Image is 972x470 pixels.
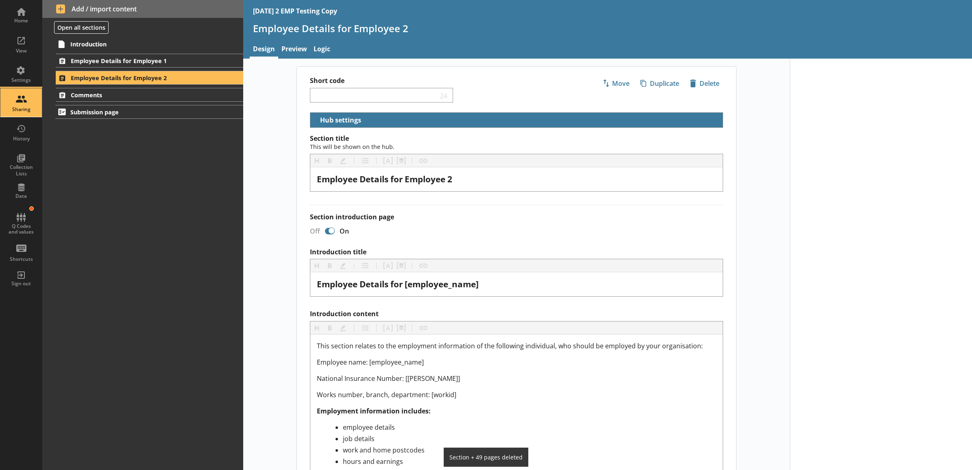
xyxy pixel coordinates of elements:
span: Employee Details for Employee 2 [317,173,452,185]
span: Employee Details for Employee 2 [71,74,207,82]
span: Employment information includes: [317,407,431,415]
button: Duplicate [636,77,683,90]
div: Data [7,193,35,199]
span: Comments [71,91,207,99]
span: Submission page [70,108,207,116]
a: Preview [278,41,310,59]
span: work and home postcodes [343,446,425,455]
button: Hub settings [314,113,363,127]
div: Q Codes and values [7,223,35,235]
span: Employee name: [employee_name] [317,358,424,367]
li: Employee Details for Employee 2 [42,71,243,85]
a: Design [250,41,278,59]
div: On [336,227,355,236]
span: 24 [438,92,449,99]
div: Shortcuts [7,256,35,262]
div: Sign out [7,280,35,287]
div: Section + 49 pages deleted [449,453,523,461]
span: This will be shown on the hub. [310,143,394,151]
a: Introduction [55,37,243,50]
button: Move [599,77,633,90]
span: National Insurance Number: [[PERSON_NAME]] [317,374,460,383]
span: Add / import content [56,4,229,13]
span: Duplicate [637,77,682,90]
div: View [7,48,35,54]
span: Employee Details for [employee_name] [317,278,479,290]
div: Introduction title [317,279,716,290]
li: Comments [42,88,243,102]
div: [object Object] [317,174,716,185]
label: Introduction title [310,248,723,256]
span: Section title [310,134,394,151]
a: Employee Details for Employee 1 [56,54,243,68]
button: Open all sections [54,21,109,34]
a: Logic [310,41,333,59]
div: [DATE] 2 EMP Testing Copy [253,7,337,15]
span: hours and earnings [343,457,403,466]
div: Sharing [7,106,35,113]
li: Employee Details for Employee 1 [42,54,243,68]
h1: Employee Details for Employee 2 [253,22,963,35]
span: Delete [687,77,723,90]
span: Works number, branch, department: [workid] [317,390,456,399]
div: Collection Lists [7,164,35,177]
a: Submission page [55,105,243,119]
label: Introduction content [310,310,723,318]
span: Introduction [70,40,207,48]
a: Employee Details for Employee 2 [56,71,243,85]
span: employee details [343,423,395,432]
label: Section introduction page [310,213,723,221]
span: job details [343,434,375,443]
div: Settings [7,77,35,83]
div: Off [303,227,323,236]
a: Comments [56,88,243,102]
span: This section relates to the employment information of the following individual, who should be emp... [317,341,703,350]
label: Short code [310,77,517,85]
span: Move [599,77,633,90]
div: History [7,136,35,142]
span: Employee Details for Employee 1 [71,57,207,65]
div: Home [7,17,35,24]
button: Delete [686,77,723,90]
